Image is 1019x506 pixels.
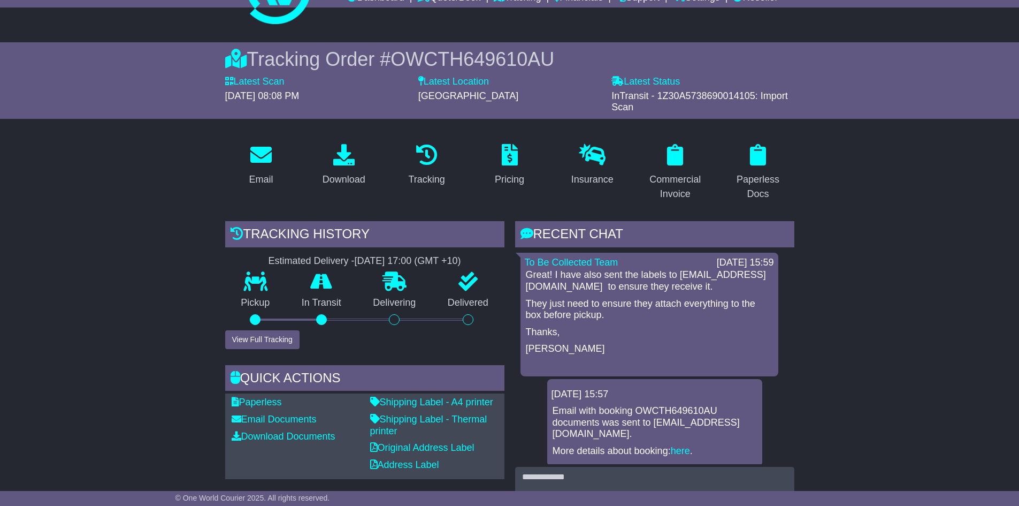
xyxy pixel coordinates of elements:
span: [GEOGRAPHIC_DATA] [418,90,518,101]
a: Paperless Docs [722,140,794,205]
a: To Be Collected Team [525,257,618,268]
a: Download [316,140,372,191]
div: [DATE] 17:00 (GMT +10) [355,255,461,267]
p: Pickup [225,297,286,309]
span: [DATE] 08:08 PM [225,90,300,101]
a: Email [242,140,280,191]
a: Email Documents [232,414,317,425]
p: Great! I have also sent the labels to [EMAIL_ADDRESS][DOMAIN_NAME] to ensure they receive it. [526,269,773,292]
p: Delivering [357,297,432,309]
button: View Full Tracking [225,330,300,349]
a: Paperless [232,397,282,407]
label: Latest Scan [225,76,285,88]
div: Estimated Delivery - [225,255,504,267]
p: [PERSON_NAME] [526,343,773,355]
div: Quick Actions [225,365,504,394]
div: Insurance [571,172,614,187]
div: Tracking Order # [225,48,794,71]
div: Pricing [495,172,524,187]
a: Insurance [564,140,620,191]
div: Email [249,172,273,187]
div: [DATE] 15:59 [717,257,774,269]
span: InTransit - 1Z30A5738690014105: Import Scan [611,90,788,113]
span: © One World Courier 2025. All rights reserved. [175,494,330,502]
p: Thanks, [526,327,773,338]
p: They just need to ensure they attach everything to the box before pickup. [526,298,773,321]
p: More details about booking: . [553,445,757,457]
div: Download [323,172,365,187]
div: Tracking [408,172,445,187]
span: OWCTH649610AU [390,48,554,70]
a: Address Label [370,459,439,470]
a: Shipping Label - A4 printer [370,397,493,407]
a: here [671,445,690,456]
p: In Transit [286,297,357,309]
a: Download Documents [232,431,335,442]
a: Pricing [488,140,531,191]
a: Tracking [401,140,451,191]
div: RECENT CHAT [515,221,794,250]
div: Paperless Docs [729,172,787,201]
div: [DATE] 15:57 [551,389,758,401]
a: Commercial Invoice [639,140,711,205]
label: Latest Location [418,76,489,88]
a: Original Address Label [370,442,474,453]
div: Tracking history [225,221,504,250]
label: Latest Status [611,76,680,88]
p: Email with booking OWCTH649610AU documents was sent to [EMAIL_ADDRESS][DOMAIN_NAME]. [553,405,757,440]
a: Shipping Label - Thermal printer [370,414,487,436]
p: Delivered [432,297,504,309]
div: Commercial Invoice [646,172,704,201]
